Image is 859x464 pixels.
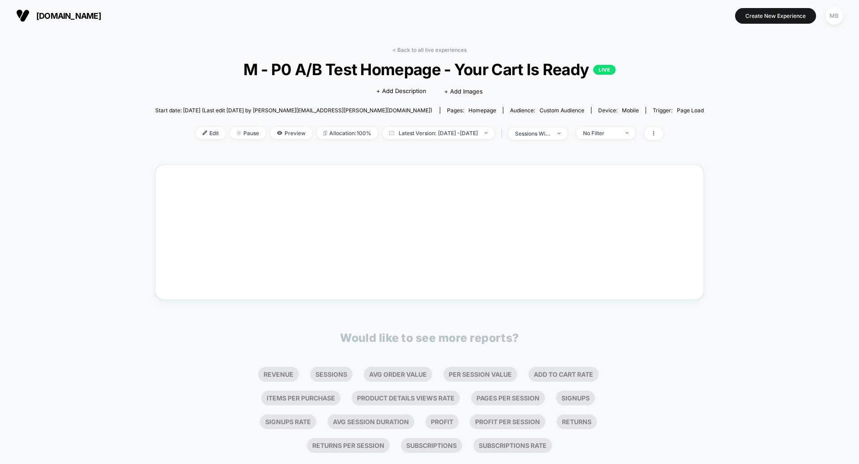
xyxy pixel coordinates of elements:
p: Would like to see more reports? [340,331,519,345]
div: Trigger: [653,107,704,114]
img: calendar [389,131,394,135]
span: Custom Audience [540,107,584,114]
li: Avg Session Duration [327,414,414,429]
span: Page Load [677,107,704,114]
li: Returns Per Session [307,438,390,453]
span: Preview [270,127,312,139]
span: + Add Images [444,88,483,95]
img: end [237,131,241,135]
span: mobile [622,107,639,114]
li: Returns [557,414,597,429]
li: Sessions [310,367,353,382]
li: Subscriptions Rate [473,438,552,453]
img: end [485,132,488,134]
img: Visually logo [16,9,30,22]
div: MB [825,7,843,25]
li: Items Per Purchase [261,391,340,405]
li: Revenue [258,367,299,382]
div: sessions with impression [515,130,551,137]
button: [DOMAIN_NAME] [13,9,104,23]
img: edit [203,131,207,135]
span: Device: [591,107,646,114]
img: rebalance [323,131,327,136]
button: Create New Experience [735,8,816,24]
li: Pages Per Session [471,391,545,405]
li: Signups [556,391,595,405]
p: LIVE [593,65,616,75]
span: + Add Description [376,87,426,96]
li: Subscriptions [401,438,462,453]
li: Product Details Views Rate [352,391,460,405]
span: homepage [468,107,496,114]
li: Add To Cart Rate [528,367,599,382]
span: Pause [230,127,266,139]
li: Profit [425,414,459,429]
span: Edit [196,127,225,139]
img: end [625,132,629,134]
span: M - P0 A/B Test Homepage - Your Cart Is Ready [183,60,676,79]
li: Avg Order Value [364,367,432,382]
div: Audience: [510,107,584,114]
span: Latest Version: [DATE] - [DATE] [383,127,494,139]
li: Signups Rate [260,414,316,429]
div: No Filter [583,130,619,136]
li: Profit Per Session [470,414,545,429]
span: Start date: [DATE] (Last edit [DATE] by [PERSON_NAME][EMAIL_ADDRESS][PERSON_NAME][DOMAIN_NAME]) [155,107,432,114]
a: < Back to all live experiences [392,47,467,53]
div: Pages: [447,107,496,114]
img: end [557,132,561,134]
li: Per Session Value [443,367,517,382]
span: | [499,127,508,140]
button: MB [823,7,846,25]
span: [DOMAIN_NAME] [36,11,101,21]
span: Allocation: 100% [317,127,378,139]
